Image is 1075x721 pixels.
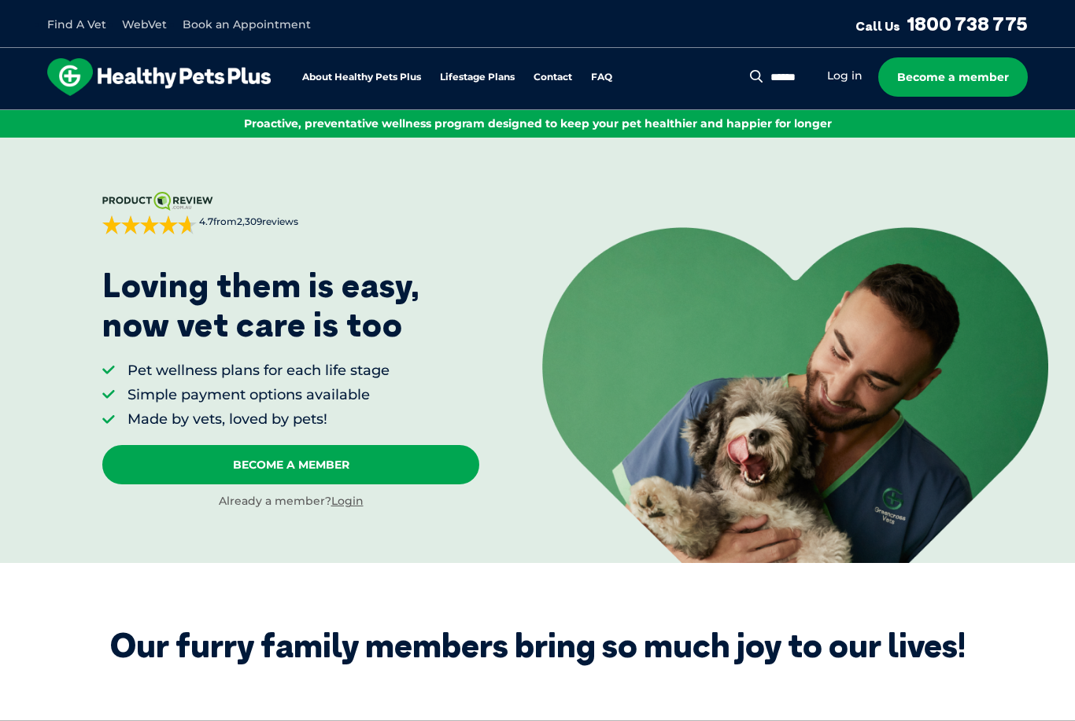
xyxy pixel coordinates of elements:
[102,266,420,345] p: Loving them is easy, now vet care is too
[122,17,167,31] a: WebVet
[237,215,298,227] span: 2,309 reviews
[534,72,572,83] a: Contact
[747,68,767,84] button: Search
[102,494,480,509] div: Already a member?
[47,58,271,96] img: hpp-logo
[591,72,612,83] a: FAQ
[199,215,213,227] strong: 4.7
[302,72,421,83] a: About Healthy Pets Plus
[102,192,480,234] a: 4.7from2,309reviews
[855,18,900,34] span: Call Us
[244,116,832,131] span: Proactive, preventative wellness program designed to keep your pet healthier and happier for longer
[47,17,106,31] a: Find A Vet
[855,12,1028,35] a: Call Us1800 738 775
[110,626,966,665] div: Our furry family members bring so much joy to our lives!
[183,17,311,31] a: Book an Appointment
[827,68,863,83] a: Log in
[127,361,390,381] li: Pet wellness plans for each life stage
[197,215,298,229] span: from
[331,494,364,508] a: Login
[440,72,515,83] a: Lifestage Plans
[102,445,480,484] a: Become A Member
[542,227,1048,564] img: <p>Loving them is easy, <br /> now vet care is too</p>
[127,410,390,429] li: Made by vets, loved by pets!
[878,57,1028,97] a: Become a member
[127,385,390,405] li: Simple payment options available
[102,215,197,234] div: 4.7 out of 5 stars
